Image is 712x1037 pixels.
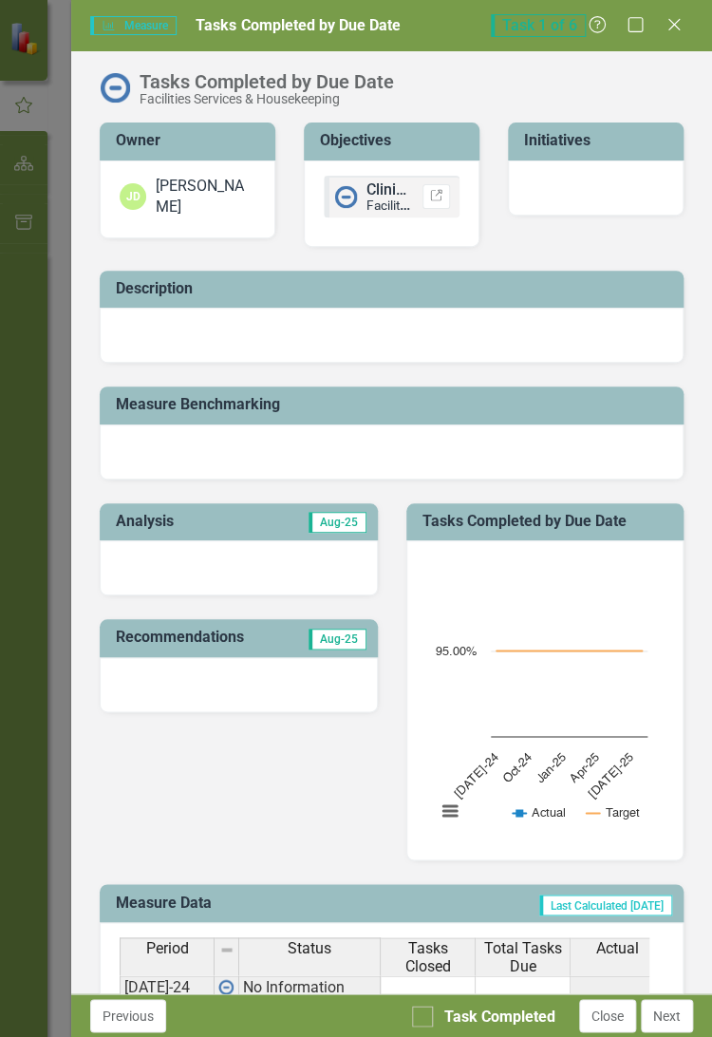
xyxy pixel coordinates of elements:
[586,751,635,801] text: [DATE]-25
[384,940,471,973] span: Tasks Closed
[422,513,675,530] h3: Tasks Completed by Due Date
[436,646,477,658] text: 95.00%
[366,196,564,214] small: Facilities Services & Housekeeping
[334,185,357,208] img: No Information
[219,942,234,957] img: 8DAGhfEEPCf229AAAAAElFTkSuQmCC
[596,940,639,957] span: Actual
[500,751,534,785] text: Oct-24
[140,92,394,106] div: Facilities Services & Housekeeping
[436,797,462,823] button: View chart menu, Chart
[116,132,266,149] h3: Owner
[579,999,636,1032] button: Close
[116,396,674,413] h3: Measure Benchmarking
[218,979,234,994] img: wPkqUstsMhMTgAAAABJRU5ErkJggg==
[586,805,639,819] button: Show Target
[479,940,566,973] span: Total Tasks Due
[288,940,331,957] span: Status
[120,975,215,998] td: [DATE]-24
[146,940,189,957] span: Period
[116,280,674,297] h3: Description
[196,16,400,34] span: Tasks Completed by Due Date
[116,513,240,530] h3: Analysis
[492,647,646,654] g: Target, line 2 of 2 with 14 data points.
[426,556,665,840] div: Chart. Highcharts interactive chart.
[140,71,394,92] div: Tasks Completed by Due Date
[90,999,166,1032] button: Previous
[534,751,568,785] text: Jan-25
[366,180,467,198] span: Clinical Quality
[320,132,470,149] h3: Objectives
[539,895,672,915] span: Last Calculated [DATE]
[491,14,586,37] span: Task 1 of 6
[156,176,255,219] div: [PERSON_NAME]
[426,556,657,840] svg: Interactive chart
[444,1006,555,1028] div: Task Completed
[239,975,381,998] td: No Information
[524,132,674,149] h3: Initiatives
[641,999,693,1032] button: Next
[120,183,146,210] div: JD
[309,512,366,533] span: Aug-25
[100,72,130,103] img: No Information
[452,751,501,801] text: [DATE]-24
[116,629,288,646] h3: Recommendations
[116,894,347,911] h3: Measure Data
[567,751,601,785] text: Apr-25
[90,16,177,35] span: Measure
[309,629,366,650] span: Aug-25
[513,805,566,819] button: Show Actual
